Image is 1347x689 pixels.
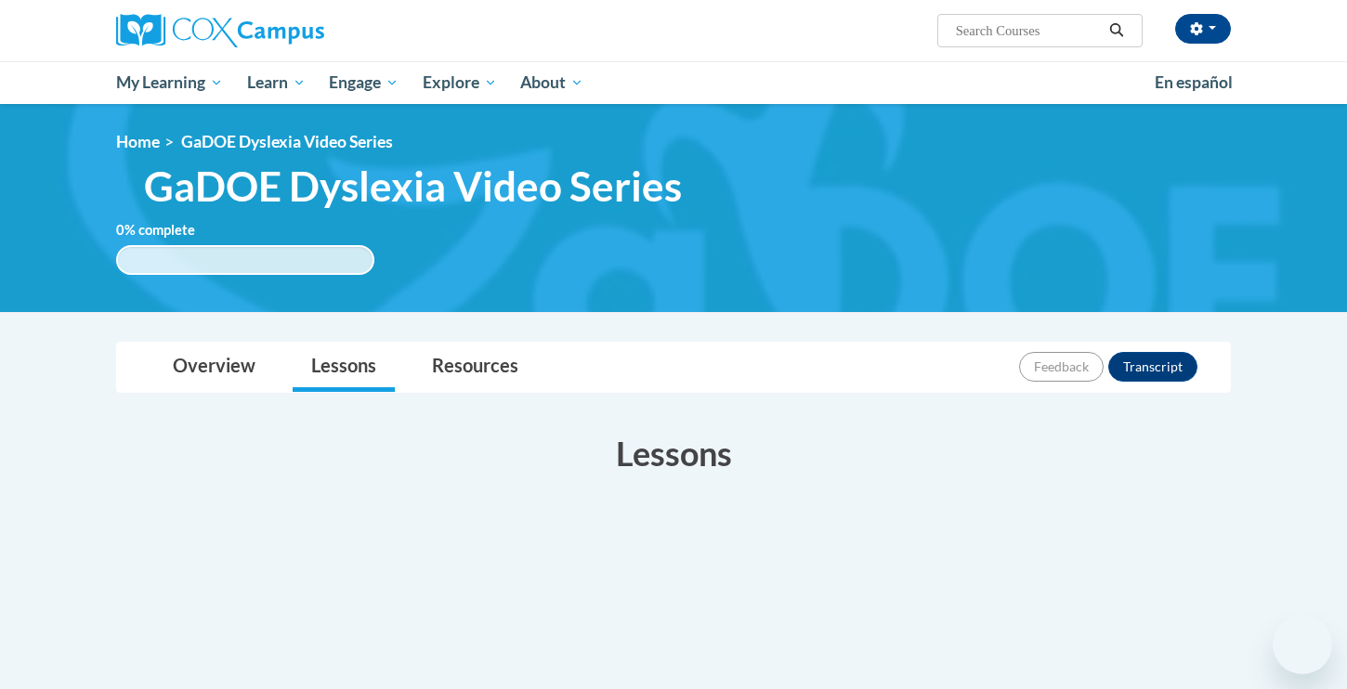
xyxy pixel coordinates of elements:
[1273,615,1332,674] iframe: Button to launch messaging window
[116,71,223,94] span: My Learning
[413,343,537,392] a: Resources
[423,71,497,94] span: Explore
[116,220,223,240] label: % complete
[116,14,324,47] img: Cox Campus
[1103,19,1131,42] button: Search
[144,162,682,211] span: GaDOE Dyslexia Video Series
[293,343,395,392] a: Lessons
[116,14,469,47] a: Cox Campus
[1155,72,1233,92] span: En español
[88,61,1259,104] div: Main menu
[154,343,274,392] a: Overview
[116,430,1231,476] h3: Lessons
[520,71,583,94] span: About
[247,71,306,94] span: Learn
[411,61,509,104] a: Explore
[181,132,393,151] span: GaDOE Dyslexia Video Series
[509,61,596,104] a: About
[1175,14,1231,44] button: Account Settings
[116,222,124,238] span: 0
[1143,63,1245,102] a: En español
[329,71,399,94] span: Engage
[954,19,1103,42] input: Search Courses
[1108,352,1197,382] button: Transcript
[1019,352,1104,382] button: Feedback
[116,132,160,151] a: Home
[235,61,318,104] a: Learn
[317,61,411,104] a: Engage
[104,61,235,104] a: My Learning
